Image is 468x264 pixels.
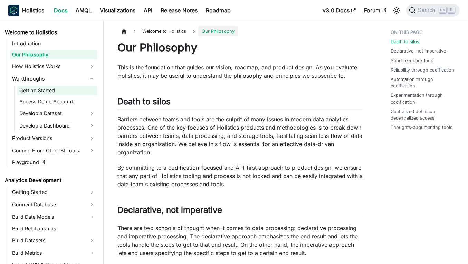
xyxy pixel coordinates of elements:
[391,76,457,89] a: Automation through codification
[416,7,440,13] span: Search
[117,163,363,188] p: By committing to a codification-focused and API-first approach to product design, we ensure that ...
[117,63,363,80] p: This is the foundation that guides our vision, roadmap, and product design. As you evaluate Holis...
[117,205,363,218] h2: Declarative, not imperative
[17,120,97,131] a: Develop a Dashboard
[406,4,460,17] button: Search (Ctrl+K)
[117,26,131,36] a: Home page
[10,199,97,210] a: Connect Database
[117,41,363,55] h1: Our Philosophy
[318,5,360,16] a: v3.0 Docs
[10,235,97,246] a: Build Datasets
[117,115,363,157] p: Barriers between teams and tools are the culprit of many issues in modern data analytics processe...
[8,5,44,16] a: HolisticsHolistics
[22,6,44,15] b: Holistics
[391,5,402,16] button: Switch between dark and light mode (currently light mode)
[10,145,97,156] a: Coming From Other BI Tools
[3,176,97,185] a: Analytics Development
[17,108,97,119] a: Develop a Dataset
[96,5,140,16] a: Visualizations
[3,28,97,37] a: Welcome to Holistics
[391,48,446,54] a: Declarative, not imperative
[117,26,363,36] nav: Breadcrumbs
[17,86,97,95] a: Getting Started
[448,7,455,13] kbd: K
[10,61,97,72] a: How Holistics Works
[391,108,457,121] a: Centralized definition, decentralized access
[10,73,97,84] a: Walkthroughs
[10,50,97,59] a: Our Philosophy
[50,5,71,16] a: Docs
[391,38,419,45] a: Death to silos
[10,211,97,223] a: Build Data Models
[10,133,97,144] a: Product Versions
[10,224,97,234] a: Build Relationships
[156,5,202,16] a: Release Notes
[10,187,97,198] a: Getting Started
[391,57,433,64] a: Short feedback loop
[10,39,97,48] a: Introduction
[71,5,96,16] a: AMQL
[202,5,235,16] a: Roadmap
[198,26,238,36] span: Our Philosophy
[117,224,363,257] p: There are two schools of thought when it comes to data processing: declarative processing and imp...
[391,124,452,131] a: Thoughts-augumenting tools
[117,96,363,110] h2: Death to silos
[10,158,97,167] a: Playground
[360,5,391,16] a: Forum
[139,26,190,36] span: Welcome to Holistics
[391,92,457,105] a: Experimentation through codification
[10,247,97,258] a: Build Metrics
[17,97,97,106] a: Access Demo Account
[140,5,156,16] a: API
[391,67,454,73] a: Reliability through codification
[8,5,19,16] img: Holistics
